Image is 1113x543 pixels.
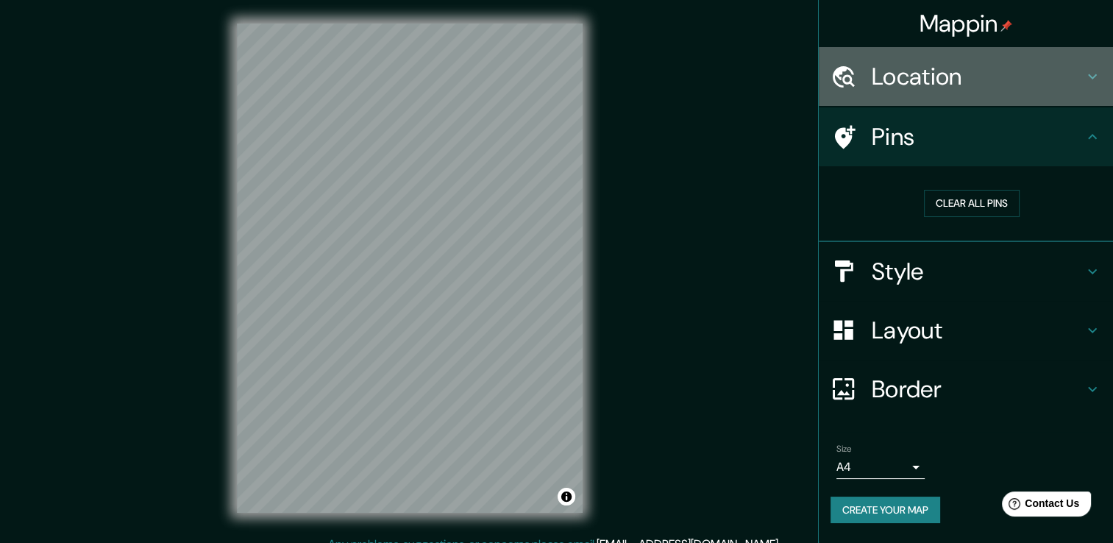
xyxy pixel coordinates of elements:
[831,497,940,524] button: Create your map
[237,24,583,513] canvas: Map
[836,442,852,455] label: Size
[819,107,1113,166] div: Pins
[872,316,1084,345] h4: Layout
[920,9,1013,38] h4: Mappin
[819,242,1113,301] div: Style
[819,360,1113,419] div: Border
[558,488,575,505] button: Toggle attribution
[836,455,925,479] div: A4
[872,257,1084,286] h4: Style
[819,301,1113,360] div: Layout
[819,47,1113,106] div: Location
[982,486,1097,527] iframe: Help widget launcher
[872,122,1084,152] h4: Pins
[1000,20,1012,32] img: pin-icon.png
[872,62,1084,91] h4: Location
[872,375,1084,404] h4: Border
[924,190,1020,217] button: Clear all pins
